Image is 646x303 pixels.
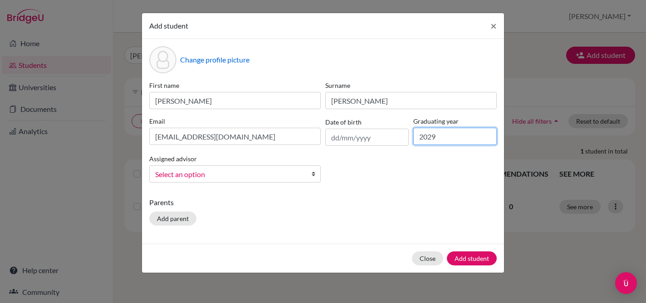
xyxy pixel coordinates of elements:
button: Close [483,13,504,38]
label: Surname [325,81,497,90]
div: Profile picture [149,46,176,73]
button: Add parent [149,212,196,226]
button: Close [412,251,443,265]
label: Graduating year [413,116,497,126]
span: Add student [149,21,188,30]
label: Email [149,116,321,126]
input: dd/mm/yyyy [325,129,409,146]
span: Select an option [155,168,303,180]
span: × [490,19,497,32]
p: Parents [149,197,497,208]
label: First name [149,81,321,90]
label: Date of birth [325,117,362,127]
button: Add student [447,251,497,265]
div: Open Intercom Messenger [615,272,637,294]
label: Assigned advisor [149,154,197,164]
